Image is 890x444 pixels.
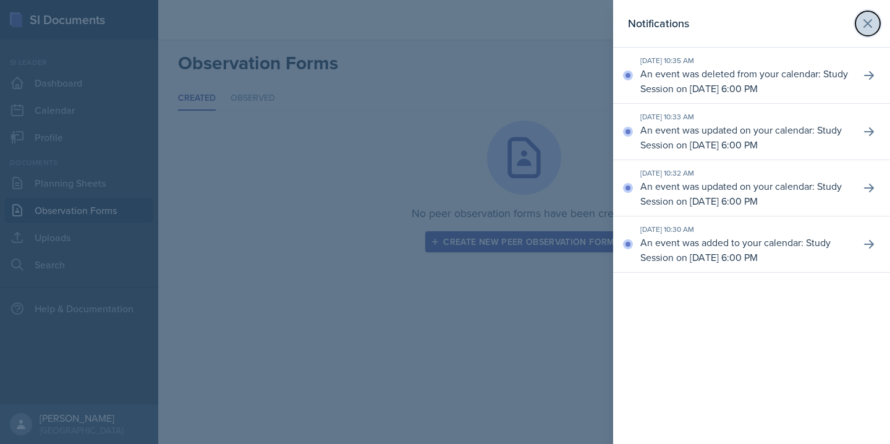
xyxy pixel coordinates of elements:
p: An event was updated on your calendar: Study Session on [DATE] 6:00 PM [640,122,850,152]
p: An event was deleted from your calendar: Study Session on [DATE] 6:00 PM [640,66,850,96]
div: [DATE] 10:30 AM [640,224,850,235]
div: [DATE] 10:32 AM [640,168,850,179]
div: [DATE] 10:35 AM [640,55,850,66]
p: An event was updated on your calendar: Study Session on [DATE] 6:00 PM [640,179,850,208]
h2: Notifications [628,15,689,32]
p: An event was added to your calendar: Study Session on [DATE] 6:00 PM [640,235,850,265]
div: [DATE] 10:33 AM [640,111,850,122]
